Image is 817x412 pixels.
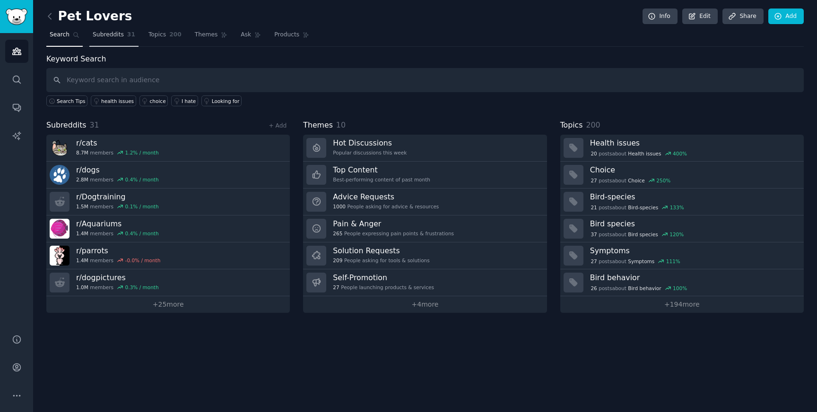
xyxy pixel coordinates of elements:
[76,192,159,202] h3: r/ Dogtraining
[628,231,658,238] span: Bird species
[303,189,547,215] a: Advice Requests1000People asking for advice & resources
[303,296,547,313] a: +4more
[201,95,242,106] a: Looking for
[76,257,160,264] div: members
[46,296,290,313] a: +25more
[333,230,342,237] span: 265
[560,135,804,162] a: Health issues20postsaboutHealth issues400%
[590,149,688,158] div: post s about
[591,231,597,238] span: 37
[145,27,185,47] a: Topics200
[333,284,339,291] span: 27
[591,204,597,211] span: 21
[586,120,600,129] span: 200
[76,284,88,291] span: 1.0M
[91,95,136,106] a: health issues
[76,219,159,229] h3: r/ Aquariums
[560,120,583,131] span: Topics
[46,54,106,63] label: Keyword Search
[333,257,429,264] div: People asking for tools & solutions
[673,150,687,157] div: 400 %
[628,258,654,265] span: Symptoms
[591,285,597,292] span: 26
[50,165,70,185] img: dogs
[125,176,159,183] div: 0.4 % / month
[590,273,797,283] h3: Bird behavior
[46,9,132,24] h2: Pet Lovers
[560,215,804,242] a: Bird species37postsaboutBird species120%
[628,150,661,157] span: Health issues
[191,27,231,47] a: Themes
[76,176,88,183] span: 2.8M
[76,165,159,175] h3: r/ dogs
[591,150,597,157] span: 20
[6,9,27,25] img: GummySearch logo
[46,120,87,131] span: Subreddits
[591,258,597,265] span: 27
[768,9,804,25] a: Add
[76,176,159,183] div: members
[333,230,454,237] div: People expressing pain points & frustrations
[560,269,804,296] a: Bird behavior26postsaboutBird behavior100%
[682,9,718,25] a: Edit
[76,203,88,210] span: 1.5M
[89,27,139,47] a: Subreddits31
[50,246,70,266] img: parrots
[50,31,70,39] span: Search
[76,273,159,283] h3: r/ dogpictures
[76,138,159,148] h3: r/ cats
[46,215,290,242] a: r/Aquariums1.4Mmembers0.4% / month
[46,27,83,47] a: Search
[46,242,290,269] a: r/parrots1.4Mmembers-0.0% / month
[57,98,86,104] span: Search Tips
[303,269,547,296] a: Self-Promotion27People launching products & services
[125,284,159,291] div: 0.3 % / month
[590,284,688,292] div: post s about
[590,246,797,256] h3: Symptoms
[182,98,196,104] div: I hate
[76,149,88,156] span: 8.7M
[333,246,429,256] h3: Solution Requests
[46,135,290,162] a: r/cats8.7Mmembers1.2% / month
[303,162,547,189] a: Top ContentBest-performing content of past month
[269,122,287,129] a: + Add
[195,31,218,39] span: Themes
[333,284,434,291] div: People launching products & services
[303,120,333,131] span: Themes
[628,285,661,292] span: Bird behavior
[271,27,313,47] a: Products
[90,120,99,129] span: 31
[76,246,160,256] h3: r/ parrots
[333,192,439,202] h3: Advice Requests
[150,98,166,104] div: choice
[590,176,671,185] div: post s about
[76,203,159,210] div: members
[46,269,290,296] a: r/dogpictures1.0Mmembers0.3% / month
[76,284,159,291] div: members
[670,204,684,211] div: 133 %
[46,189,290,215] a: r/Dogtraining1.5Mmembers0.1% / month
[560,162,804,189] a: Choice27postsaboutChoice250%
[333,219,454,229] h3: Pain & Anger
[148,31,166,39] span: Topics
[669,231,684,238] div: 120 %
[333,176,430,183] div: Best-performing content of past month
[303,215,547,242] a: Pain & Anger265People expressing pain points & frustrations
[212,98,240,104] div: Looking for
[628,177,645,184] span: Choice
[643,9,678,25] a: Info
[125,203,159,210] div: 0.1 % / month
[274,31,299,39] span: Products
[303,242,547,269] a: Solution Requests209People asking for tools & solutions
[93,31,124,39] span: Subreddits
[76,230,88,237] span: 1.4M
[333,203,439,210] div: People asking for advice & resources
[127,31,135,39] span: 31
[560,242,804,269] a: Symptoms27postsaboutSymptoms111%
[590,257,681,266] div: post s about
[46,68,804,92] input: Keyword search in audience
[125,230,159,237] div: 0.4 % / month
[333,257,342,264] span: 209
[237,27,264,47] a: Ask
[333,203,346,210] span: 1000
